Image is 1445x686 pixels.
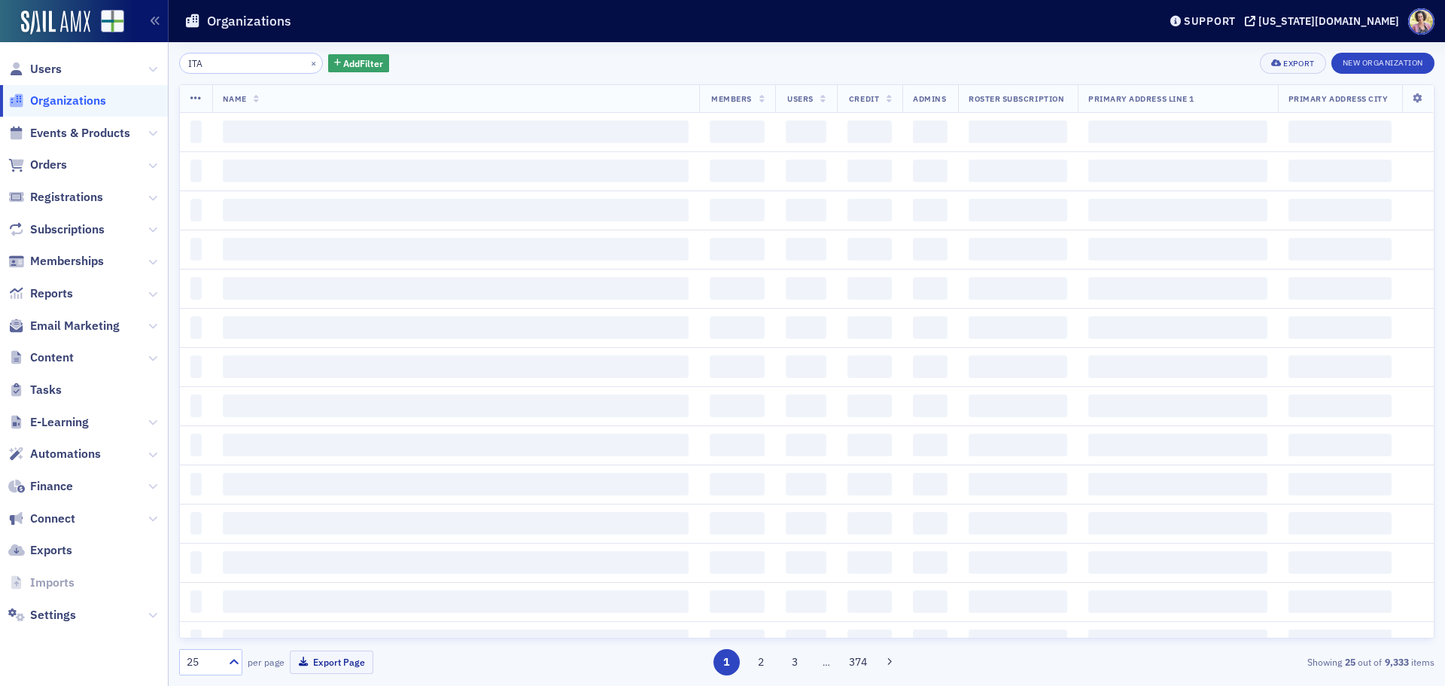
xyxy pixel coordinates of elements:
span: Credit [849,93,879,104]
span: Exports [30,542,72,559]
span: ‌ [969,434,1067,456]
a: Registrations [8,189,103,206]
span: ‌ [913,199,948,221]
a: New Organization [1331,55,1434,69]
span: Registrations [30,189,103,206]
span: ‌ [913,551,948,574]
span: ‌ [223,590,689,613]
span: ‌ [786,395,826,417]
a: Memberships [8,253,104,270]
div: Support [1184,14,1236,28]
span: ‌ [1088,238,1267,261]
span: ‌ [847,355,892,378]
span: ‌ [223,355,689,378]
span: ‌ [969,316,1067,339]
span: ‌ [1088,316,1267,339]
span: ‌ [710,590,765,613]
span: ‌ [969,590,1067,613]
span: ‌ [1088,160,1267,182]
span: ‌ [223,551,689,574]
span: ‌ [847,120,892,143]
span: Settings [30,607,76,623]
span: ‌ [847,590,892,613]
span: ‌ [913,160,948,182]
span: ‌ [786,590,826,613]
span: ‌ [710,395,765,417]
span: ‌ [223,512,689,535]
span: ‌ [1088,355,1267,378]
span: Imports [30,575,75,591]
span: Automations [30,446,101,462]
span: ‌ [190,590,202,613]
img: SailAMX [101,10,124,33]
a: Users [8,61,62,78]
span: E-Learning [30,414,89,431]
input: Search… [179,53,323,74]
span: ‌ [710,120,765,143]
span: ‌ [223,630,689,652]
a: Email Marketing [8,318,120,334]
span: Email Marketing [30,318,120,334]
span: ‌ [1288,512,1392,535]
span: ‌ [969,630,1067,652]
a: E-Learning [8,414,89,431]
span: ‌ [1288,238,1392,261]
span: ‌ [847,434,892,456]
span: Users [787,93,814,104]
span: ‌ [190,238,202,261]
span: ‌ [710,199,765,221]
span: ‌ [223,199,689,221]
span: ‌ [223,160,689,182]
span: ‌ [223,238,689,261]
span: ‌ [786,473,826,495]
span: ‌ [847,160,892,182]
span: Members [711,93,752,104]
span: Finance [30,478,73,495]
span: ‌ [1088,277,1267,300]
a: View Homepage [90,10,124,35]
span: ‌ [786,238,826,261]
a: Automations [8,446,101,462]
span: ‌ [190,551,202,574]
span: ‌ [786,316,826,339]
span: ‌ [847,551,892,574]
span: ‌ [710,434,765,456]
span: ‌ [190,473,202,495]
a: Subscriptions [8,221,105,238]
span: ‌ [190,395,202,417]
span: ‌ [913,120,948,143]
span: ‌ [710,316,765,339]
span: ‌ [1288,590,1392,613]
span: ‌ [786,160,826,182]
span: ‌ [190,630,202,652]
span: ‌ [847,473,892,495]
span: ‌ [969,473,1067,495]
a: Reports [8,285,73,302]
a: Tasks [8,382,62,398]
button: 3 [782,649,808,675]
span: Subscriptions [30,221,105,238]
span: ‌ [969,395,1067,417]
strong: 25 [1342,655,1358,669]
span: ‌ [710,355,765,378]
strong: 9,333 [1382,655,1411,669]
button: Export [1260,53,1325,74]
span: ‌ [1088,395,1267,417]
span: ‌ [969,199,1067,221]
span: Events & Products [30,125,130,142]
span: ‌ [786,630,826,652]
span: ‌ [1288,120,1392,143]
span: ‌ [710,238,765,261]
span: ‌ [847,316,892,339]
span: ‌ [1088,512,1267,535]
span: ‌ [847,395,892,417]
a: Connect [8,511,75,527]
span: ‌ [223,395,689,417]
span: ‌ [223,120,689,143]
span: ‌ [1288,160,1392,182]
span: ‌ [190,355,202,378]
span: ‌ [969,512,1067,535]
span: ‌ [1288,355,1392,378]
a: Events & Products [8,125,130,142]
span: ‌ [786,277,826,300]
